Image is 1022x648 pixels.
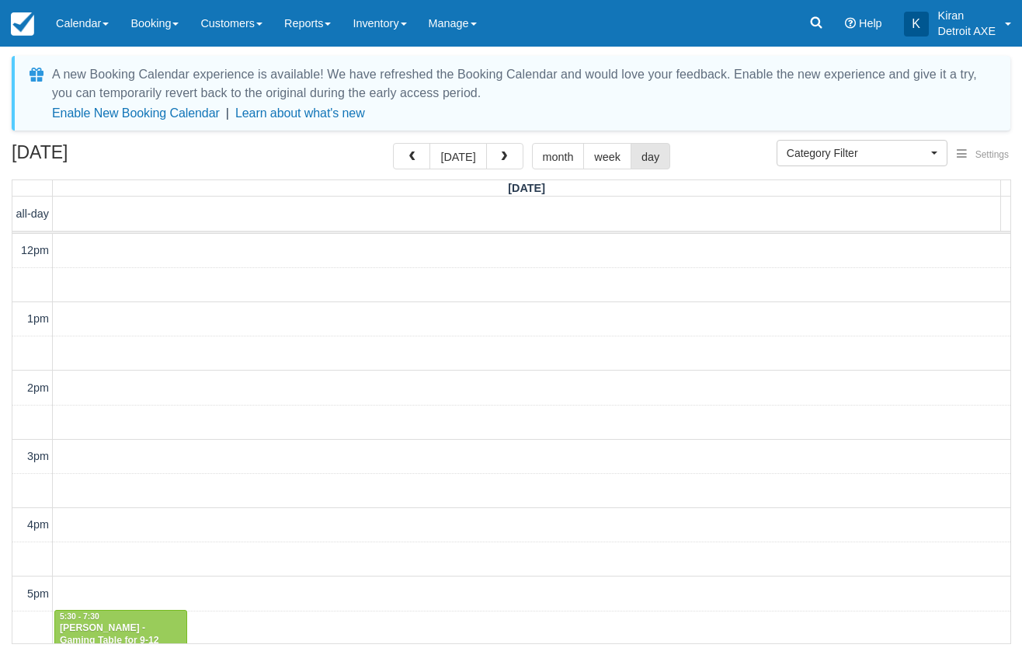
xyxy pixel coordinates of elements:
[532,143,585,169] button: month
[938,23,996,39] p: Detroit AXE
[631,143,670,169] button: day
[27,518,49,531] span: 4pm
[429,143,486,169] button: [DATE]
[859,17,882,30] span: Help
[60,612,99,621] span: 5:30 - 7:30
[508,182,545,194] span: [DATE]
[11,12,34,36] img: checkfront-main-nav-mini-logo.png
[21,244,49,256] span: 12pm
[583,143,631,169] button: week
[27,381,49,394] span: 2pm
[947,144,1018,166] button: Settings
[235,106,365,120] a: Learn about what's new
[27,312,49,325] span: 1pm
[938,8,996,23] p: Kiran
[845,18,856,29] i: Help
[27,587,49,600] span: 5pm
[975,149,1009,160] span: Settings
[226,106,229,120] span: |
[12,143,208,172] h2: [DATE]
[27,450,49,462] span: 3pm
[52,106,220,121] button: Enable New Booking Calendar
[16,207,49,220] span: all-day
[52,65,992,103] div: A new Booking Calendar experience is available! We have refreshed the Booking Calendar and would ...
[787,145,927,161] span: Category Filter
[777,140,947,166] button: Category Filter
[904,12,929,37] div: K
